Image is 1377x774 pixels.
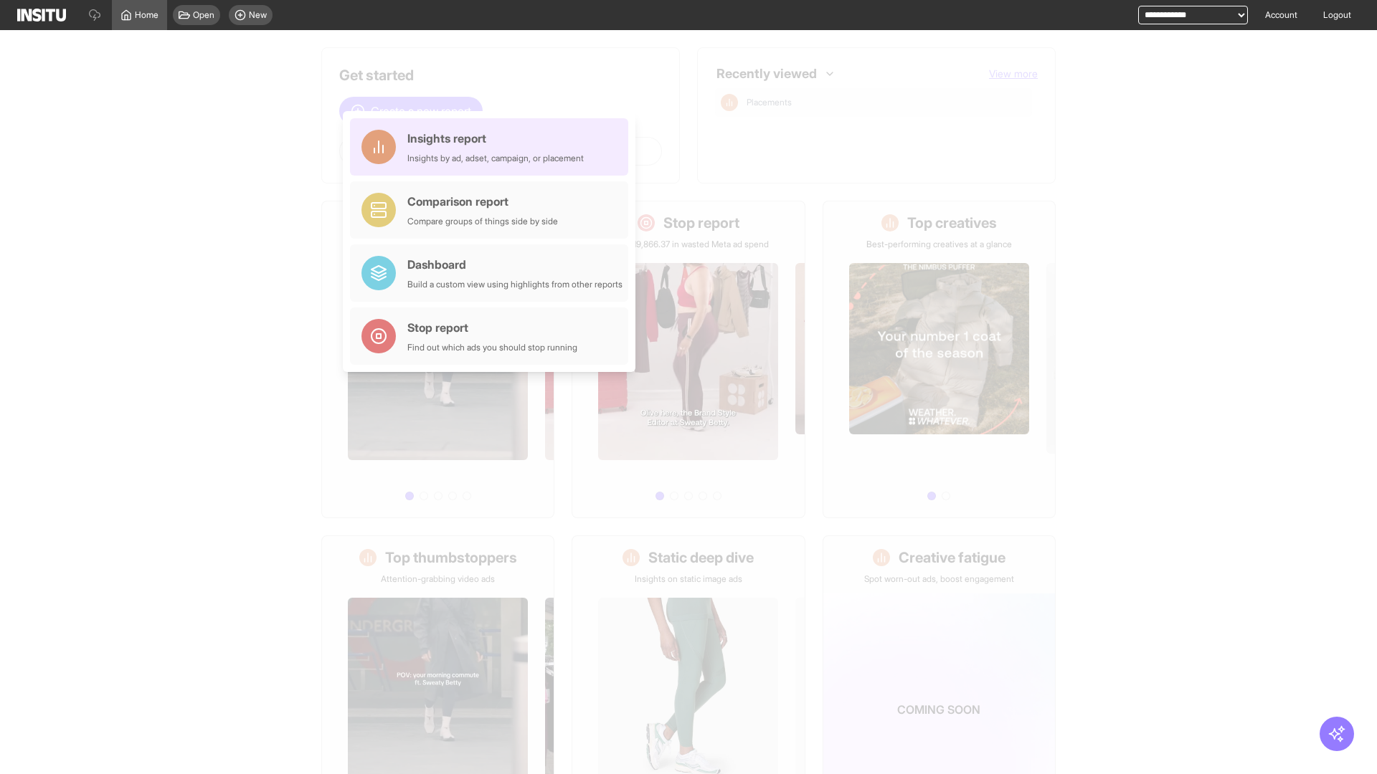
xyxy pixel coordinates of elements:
[407,130,584,147] div: Insights report
[17,9,66,21] img: Logo
[407,193,558,210] div: Comparison report
[407,319,577,336] div: Stop report
[407,256,623,273] div: Dashboard
[407,279,623,290] div: Build a custom view using highlights from other reports
[193,9,214,21] span: Open
[407,216,558,227] div: Compare groups of things side by side
[135,9,158,21] span: Home
[249,9,267,21] span: New
[407,153,584,164] div: Insights by ad, adset, campaign, or placement
[407,342,577,353] div: Find out which ads you should stop running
